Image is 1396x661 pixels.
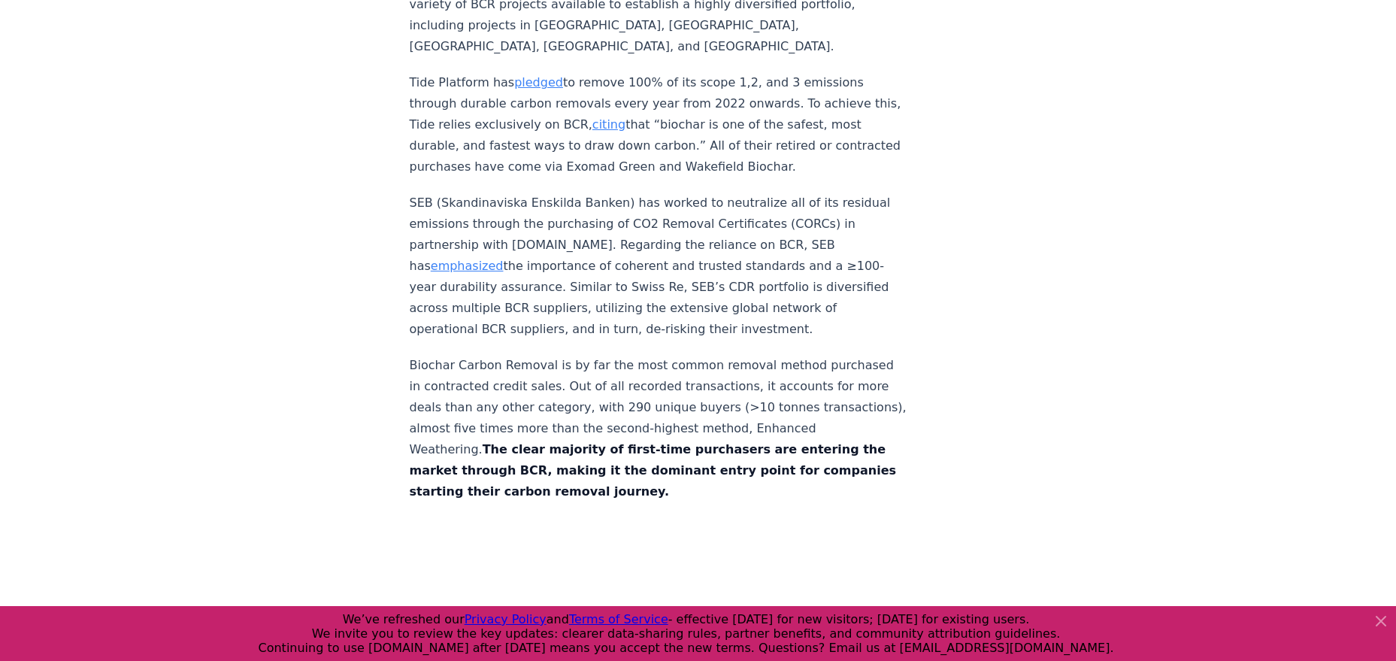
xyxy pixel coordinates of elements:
[410,72,907,177] p: Tide Platform has to remove 100% of its scope 1,2, and 3 emissions through durable carbon removal...
[410,355,907,502] p: Biochar Carbon Removal is by far the most common removal method purchased in contracted credit sa...
[410,193,907,340] p: SEB (Skandinaviska Enskilda Banken) has worked to neutralize all of its residual emissions throug...
[431,259,504,273] a: emphasized
[514,75,563,89] a: pledged
[410,442,897,499] strong: The clear majority of first-time purchasers are entering the market through BCR, making it the do...
[592,117,625,132] a: citing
